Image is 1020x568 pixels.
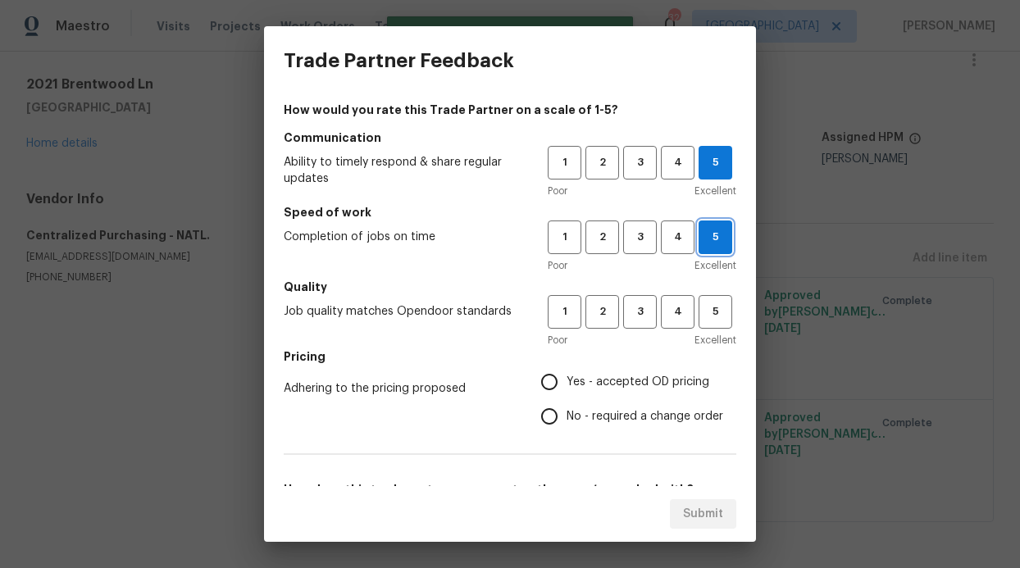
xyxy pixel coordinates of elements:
[699,153,731,172] span: 5
[548,146,581,179] button: 1
[694,332,736,348] span: Excellent
[587,228,617,247] span: 2
[663,228,693,247] span: 4
[548,257,567,274] span: Poor
[623,146,657,179] button: 3
[549,302,580,321] span: 1
[625,302,655,321] span: 3
[585,220,619,254] button: 2
[699,295,732,329] button: 5
[661,220,694,254] button: 4
[585,146,619,179] button: 2
[663,302,693,321] span: 4
[284,49,514,72] h3: Trade Partner Feedback
[587,302,617,321] span: 2
[700,302,731,321] span: 5
[567,408,723,425] span: No - required a change order
[694,183,736,199] span: Excellent
[284,154,521,187] span: Ability to timely respond & share regular updates
[549,153,580,172] span: 1
[548,220,581,254] button: 1
[585,295,619,329] button: 2
[284,380,515,397] span: Adhering to the pricing proposed
[284,102,736,118] h4: How would you rate this Trade Partner on a scale of 1-5?
[284,303,521,320] span: Job quality matches Opendoor standards
[587,153,617,172] span: 2
[549,228,580,247] span: 1
[625,228,655,247] span: 3
[699,228,731,247] span: 5
[541,365,736,434] div: Pricing
[284,481,736,498] h5: How does this trade partner compare to others you’ve worked with?
[625,153,655,172] span: 3
[567,374,709,391] span: Yes - accepted OD pricing
[623,220,657,254] button: 3
[661,295,694,329] button: 4
[699,220,732,254] button: 5
[284,348,736,365] h5: Pricing
[284,229,521,245] span: Completion of jobs on time
[284,130,736,146] h5: Communication
[699,146,732,179] button: 5
[548,332,567,348] span: Poor
[284,204,736,220] h5: Speed of work
[548,183,567,199] span: Poor
[623,295,657,329] button: 3
[694,257,736,274] span: Excellent
[284,279,736,295] h5: Quality
[548,295,581,329] button: 1
[661,146,694,179] button: 4
[663,153,693,172] span: 4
